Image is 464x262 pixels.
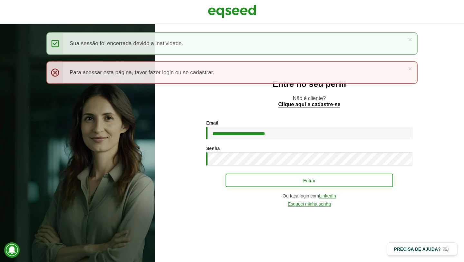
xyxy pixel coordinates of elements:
[206,146,220,151] label: Senha
[408,65,412,72] a: ×
[278,102,341,107] a: Clique aqui e cadastre-se
[46,61,418,84] div: Para acessar esta página, favor fazer login ou se cadastrar.
[319,194,336,198] a: LinkedIn
[206,121,218,125] label: Email
[408,36,412,43] a: ×
[226,174,393,187] button: Entrar
[288,202,331,207] a: Esqueci minha senha
[46,32,418,55] div: Sua sessão foi encerrada devido a inatividade.
[208,3,256,19] img: EqSeed Logo
[206,194,412,198] div: Ou faça login com
[168,95,451,107] p: Não é cliente?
